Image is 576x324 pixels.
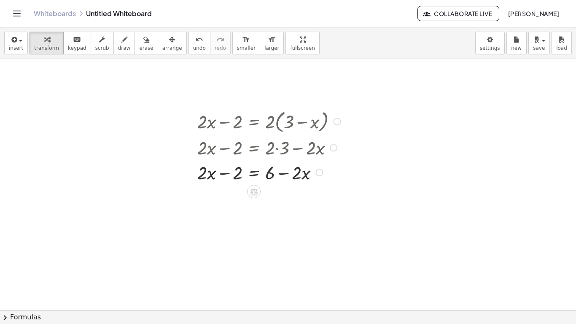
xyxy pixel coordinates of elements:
button: scrub [91,32,114,54]
button: transform [30,32,64,54]
button: Collaborate Live [417,6,499,21]
button: erase [135,32,158,54]
i: redo [216,35,224,45]
button: [PERSON_NAME] [501,6,566,21]
i: format_size [268,35,276,45]
span: keypad [68,45,86,51]
button: new [506,32,527,54]
i: keyboard [73,35,81,45]
button: settings [475,32,505,54]
span: smaller [237,45,256,51]
button: keyboardkeypad [63,32,91,54]
button: draw [113,32,135,54]
span: larger [264,45,279,51]
button: undoundo [188,32,210,54]
i: undo [195,35,203,45]
span: scrub [95,45,109,51]
span: undo [193,45,206,51]
span: settings [480,45,500,51]
button: save [528,32,550,54]
span: [PERSON_NAME] [508,10,559,17]
span: save [533,45,545,51]
button: insert [4,32,28,54]
span: load [556,45,567,51]
i: format_size [242,35,250,45]
span: insert [9,45,23,51]
span: draw [118,45,131,51]
div: Apply the same math to both sides of the equation [247,185,261,198]
span: transform [34,45,59,51]
button: format_sizesmaller [232,32,260,54]
button: arrange [158,32,187,54]
span: new [511,45,522,51]
span: fullscreen [290,45,315,51]
span: redo [215,45,226,51]
button: format_sizelarger [260,32,284,54]
span: erase [139,45,153,51]
a: Whiteboards [34,9,76,18]
button: load [552,32,572,54]
button: redoredo [210,32,231,54]
button: Toggle navigation [10,7,24,20]
button: fullscreen [285,32,319,54]
span: arrange [162,45,182,51]
span: Collaborate Live [425,10,492,17]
